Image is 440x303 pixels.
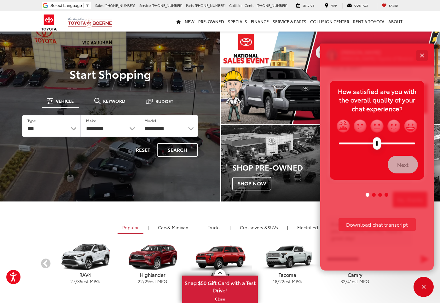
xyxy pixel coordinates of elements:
p: / est MPG [254,278,321,284]
img: Toyota Highlander [120,243,184,271]
span: 22 [138,278,143,284]
span: Snag $50 Gift Card with a Test Drive! [183,276,257,295]
label: Model [144,118,156,123]
span: [PHONE_NUMBER] [104,3,135,8]
a: Rent a Toyota [351,11,386,32]
button: grinning [403,119,418,133]
a: Cars [153,222,193,233]
span: 18 [273,278,277,284]
p: / est MPG [51,278,119,284]
p: How satisfied are you with the overall quality of your chat experience? [338,87,416,113]
span: Crossovers & [240,224,268,230]
span: & Minivan [167,224,188,230]
a: Select Language​ [50,3,90,8]
button: neutral [370,119,384,133]
a: SUVs [235,222,283,233]
a: Electrified [292,222,323,233]
a: New [183,11,196,32]
label: Make [86,118,96,123]
button: Download chat transcript [339,218,416,231]
p: Tacoma [254,271,321,278]
span: Sales [95,3,103,8]
span: Keyword [103,99,125,103]
li: | [286,224,290,230]
span: Vehicle [56,99,74,103]
img: Toyota Camry [323,243,387,271]
span: ▼ [85,3,90,8]
a: Finance [249,11,271,32]
label: Type [27,118,36,123]
a: About [386,11,404,32]
p: Camry [321,271,389,278]
h3: Shop Pre-Owned [232,163,330,171]
div: Close [414,277,434,297]
a: Shop Pre-Owned Shop Now [221,125,330,201]
img: Toyota [37,12,61,33]
span: 22 [279,278,284,284]
a: Specials [226,11,249,32]
button: slightly frowning [353,119,368,133]
a: Contact [342,3,373,9]
button: slightly smiling [387,119,401,133]
a: My Saved Vehicles [377,3,403,9]
span: Contact [354,3,368,7]
p: RAV4 [51,271,119,278]
button: Click to view previous picture. [221,44,254,111]
span: [PHONE_NUMBER] [257,3,287,8]
div: Toyota [221,125,330,201]
button: weary [336,119,350,133]
button: Toggle Chat Window [414,277,434,297]
span: Saved [389,3,398,7]
p: / est MPG [321,278,389,284]
a: Popular [118,222,143,234]
a: Home [174,11,183,32]
button: Search [157,143,198,157]
span: Service [303,3,314,7]
span: Parts [186,3,194,8]
span: 29 [145,278,150,284]
span: Collision Center [229,3,256,8]
span: 32 [340,278,345,284]
button: Previous [40,258,51,269]
a: Collision Center [308,11,351,32]
button: Close [415,49,429,62]
li: | [146,224,150,230]
img: Vic Vaughan Toyota of Boerne [67,17,113,28]
section: Carousel section with vehicle pictures - may contain disclaimers. [221,32,440,124]
li: | [196,224,200,230]
span: [PHONE_NUMBER] [152,3,182,8]
span: Budget [155,99,173,103]
p: / est MPG [119,278,186,284]
span: Service [139,3,151,8]
a: Service [292,3,319,9]
p: Start Shopping [13,67,207,80]
aside: carousel [40,238,400,290]
img: Toyota Tacoma [255,243,319,271]
li: | [228,224,232,230]
img: Toyota RAV4 [53,243,117,271]
div: carousel slide number 1 of 2 [221,32,440,124]
img: Clearance Pricing Is Back [221,32,440,124]
span: Map [331,3,337,7]
p: Highlander [119,271,186,278]
button: Reset [130,143,156,157]
span: 27 [70,278,75,284]
img: Toyota 4Runner [188,243,252,271]
span: Shop Now [232,177,271,190]
button: Next [388,156,418,173]
span: 41 [347,278,352,284]
a: Map [320,3,341,9]
a: Service & Parts: Opens in a new tab [271,11,308,32]
span: 35 [77,278,82,284]
a: Trucks [203,222,225,233]
a: Pre-Owned [196,11,226,32]
span: Select Language [50,3,82,8]
span: [PHONE_NUMBER] [195,3,226,8]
